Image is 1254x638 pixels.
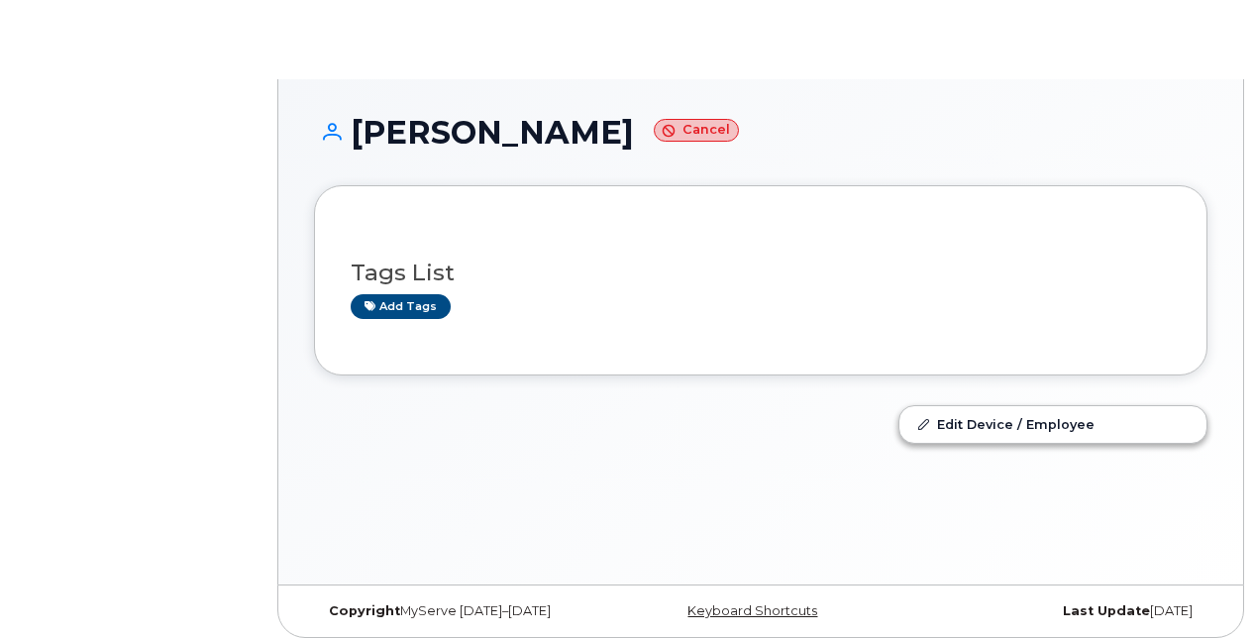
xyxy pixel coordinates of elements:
h1: [PERSON_NAME] [314,115,1207,150]
small: Cancel [654,119,739,142]
div: [DATE] [909,603,1207,619]
a: Keyboard Shortcuts [687,603,817,618]
strong: Last Update [1063,603,1150,618]
a: Edit Device / Employee [899,406,1206,442]
strong: Copyright [329,603,400,618]
div: MyServe [DATE]–[DATE] [314,603,612,619]
h3: Tags List [351,261,1171,285]
a: Add tags [351,294,451,319]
